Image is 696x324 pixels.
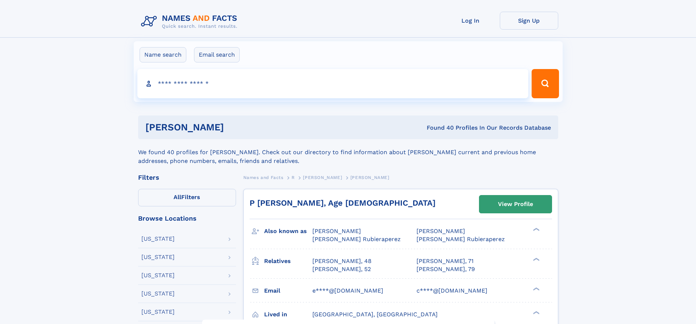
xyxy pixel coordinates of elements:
a: [PERSON_NAME] [303,173,342,182]
h3: Also known as [264,225,312,237]
a: View Profile [479,195,552,213]
div: [US_STATE] [141,309,175,315]
div: [US_STATE] [141,236,175,242]
h3: Lived in [264,308,312,321]
span: [PERSON_NAME] [303,175,342,180]
a: [PERSON_NAME], 48 [312,257,372,265]
div: ❯ [531,227,540,232]
div: [US_STATE] [141,272,175,278]
span: R [292,175,295,180]
h1: [PERSON_NAME] [145,123,326,132]
div: View Profile [498,196,533,213]
div: Browse Locations [138,215,236,222]
div: ❯ [531,310,540,315]
h3: Email [264,285,312,297]
div: We found 40 profiles for [PERSON_NAME]. Check out our directory to find information about [PERSON... [138,139,558,165]
a: Sign Up [500,12,558,30]
a: R [292,173,295,182]
span: [PERSON_NAME] Rubieraperez [312,236,401,243]
label: Name search [140,47,186,62]
a: Log In [441,12,500,30]
span: [PERSON_NAME] [312,228,361,235]
span: [PERSON_NAME] [417,228,465,235]
a: [PERSON_NAME], 79 [417,265,475,273]
div: Filters [138,174,236,181]
img: Logo Names and Facts [138,12,243,31]
div: ❯ [531,286,540,291]
div: ❯ [531,257,540,262]
div: Found 40 Profiles In Our Records Database [325,124,551,132]
a: Names and Facts [243,173,284,182]
span: [PERSON_NAME] Rubieraperez [417,236,505,243]
span: [GEOGRAPHIC_DATA], [GEOGRAPHIC_DATA] [312,311,438,318]
input: search input [137,69,529,98]
span: [PERSON_NAME] [350,175,389,180]
label: Filters [138,189,236,206]
div: [US_STATE] [141,254,175,260]
label: Email search [194,47,240,62]
button: Search Button [532,69,559,98]
a: [PERSON_NAME], 52 [312,265,371,273]
div: [US_STATE] [141,291,175,297]
span: All [174,194,181,201]
h3: Relatives [264,255,312,267]
a: [PERSON_NAME], 71 [417,257,473,265]
a: P [PERSON_NAME], Age [DEMOGRAPHIC_DATA] [250,198,436,207]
